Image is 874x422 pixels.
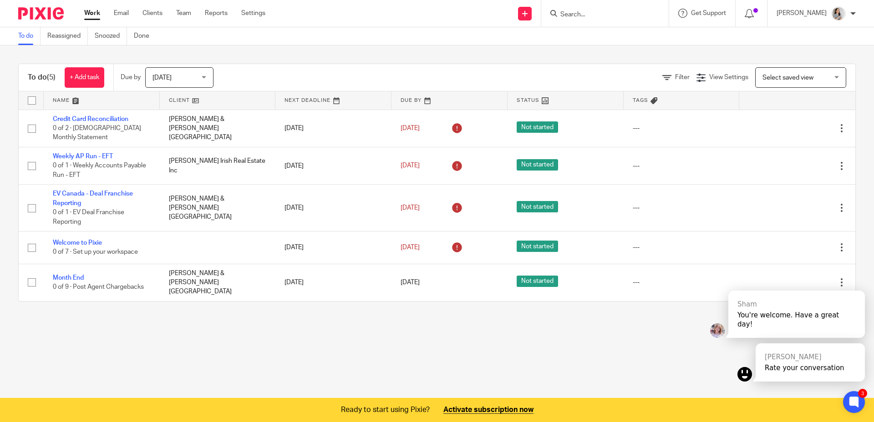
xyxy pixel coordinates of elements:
[47,27,88,45] a: Reassigned
[205,9,228,18] a: Reports
[241,9,265,18] a: Settings
[633,161,731,171] div: ---
[777,9,827,18] p: [PERSON_NAME]
[176,9,191,18] a: Team
[401,244,420,251] span: [DATE]
[53,116,128,122] a: Credit Card Reconciliation
[53,191,133,206] a: EV Canada - Deal Franchise Reporting
[65,67,104,88] a: + Add task
[160,185,276,231] td: [PERSON_NAME] & [PERSON_NAME] [GEOGRAPHIC_DATA]
[633,98,648,103] span: Tags
[53,209,124,225] span: 0 of 1 · EV Deal Franchise Reporting
[275,110,391,147] td: [DATE]
[84,9,100,18] a: Work
[737,311,856,329] div: You're welcome. Have a great day!
[275,264,391,301] td: [DATE]
[53,275,84,281] a: Month End
[53,249,138,256] span: 0 of 7 · Set up your workspace
[633,278,731,287] div: ---
[401,205,420,211] span: [DATE]
[710,323,725,338] img: F1UrsVTexltsAZ4G4SKrkhzgDvE5jJpTdNj4TsgpCYClf3yFuOf8dN5FSSD325rTx73gOPpd2g9.png
[709,74,748,80] span: View Settings
[737,300,856,309] div: Sham
[401,163,420,169] span: [DATE]
[401,279,420,286] span: [DATE]
[121,73,141,82] p: Due by
[675,74,690,80] span: Filter
[633,203,731,212] div: ---
[47,74,56,81] span: (5)
[53,125,141,141] span: 0 of 2 · [DEMOGRAPHIC_DATA] Monthly Statement
[401,125,420,131] span: [DATE]
[28,73,56,82] h1: To do
[53,284,144,290] span: 0 of 9 · Post Agent Chargebacks
[633,243,731,252] div: ---
[517,121,558,133] span: Not started
[517,201,558,212] span: Not started
[762,75,813,81] span: Select saved view
[275,147,391,184] td: [DATE]
[53,163,146,179] span: 0 of 1 · Weekly Accounts Payable Run - EFT
[765,363,856,372] div: Rate your conversation
[95,27,127,45] a: Snoozed
[517,276,558,287] span: Not started
[18,7,64,20] img: Pixie
[160,264,276,301] td: [PERSON_NAME] & [PERSON_NAME] [GEOGRAPHIC_DATA]
[517,241,558,252] span: Not started
[765,352,856,362] div: [PERSON_NAME]
[18,27,41,45] a: To do
[152,75,172,81] span: [DATE]
[53,153,113,160] a: Weekly AP Run - EFT
[858,389,867,398] div: 3
[275,185,391,231] td: [DATE]
[737,367,752,382] img: kai.png
[160,147,276,184] td: [PERSON_NAME] Irish Real Estate Inc
[114,9,129,18] a: Email
[831,6,846,21] img: DB342964-06B7-45DF-89DF-C47B4FDC6D2D_1_105_c.jpeg
[633,124,731,133] div: ---
[559,11,641,19] input: Search
[517,159,558,171] span: Not started
[160,110,276,147] td: [PERSON_NAME] & [PERSON_NAME] [GEOGRAPHIC_DATA]
[142,9,163,18] a: Clients
[53,240,102,246] a: Welcome to Pixie
[691,10,726,16] span: Get Support
[134,27,156,45] a: Done
[275,231,391,264] td: [DATE]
